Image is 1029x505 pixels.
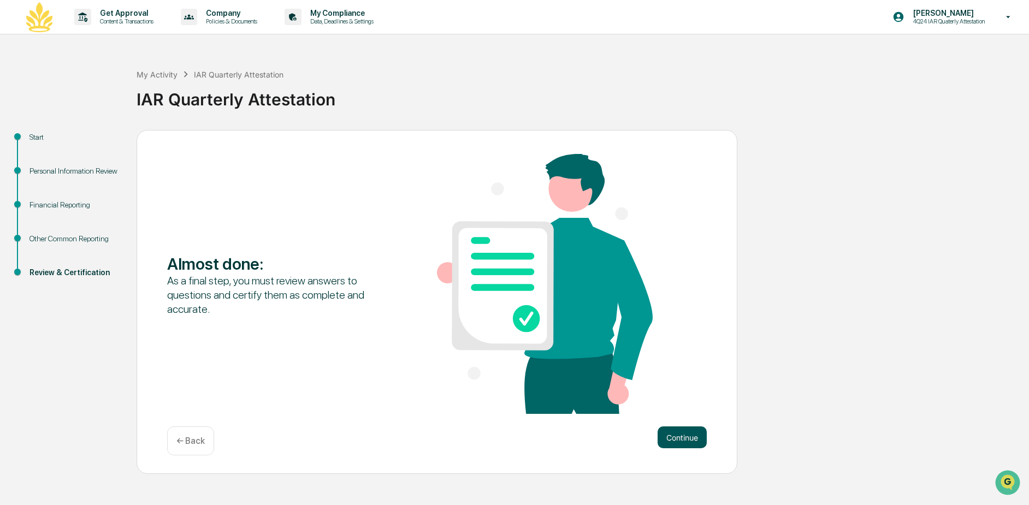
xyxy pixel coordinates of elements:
p: Company [197,9,263,17]
div: My Activity [137,70,178,79]
button: Start new chat [186,87,199,100]
a: 🖐️Preclearance [7,133,75,153]
div: Personal Information Review [29,165,119,177]
div: IAR Quarterly Attestation [194,70,283,79]
p: Get Approval [91,9,159,17]
a: 🗄️Attestations [75,133,140,153]
p: Content & Transactions [91,17,159,25]
span: Attestations [90,138,135,148]
img: logo [26,2,52,32]
span: Pylon [109,185,132,193]
p: [PERSON_NAME] [904,9,990,17]
p: My Compliance [301,9,379,17]
img: Almost done [437,154,653,414]
p: ← Back [176,436,205,446]
span: Data Lookup [22,158,69,169]
div: IAR Quarterly Attestation [137,81,1024,109]
p: Policies & Documents [197,17,263,25]
p: Data, Deadlines & Settings [301,17,379,25]
div: Start [29,132,119,143]
div: 🖐️ [11,139,20,147]
span: Preclearance [22,138,70,148]
div: 🗄️ [79,139,88,147]
div: Financial Reporting [29,199,119,211]
div: Start new chat [37,84,179,94]
p: 4Q24 IAR Quaterly Attestation [904,17,990,25]
img: 1746055101610-c473b297-6a78-478c-a979-82029cc54cd1 [11,84,31,103]
a: Powered byPylon [77,185,132,193]
div: As a final step, you must review answers to questions and certify them as complete and accurate. [167,274,383,316]
div: Other Common Reporting [29,233,119,245]
div: Review & Certification [29,267,119,278]
a: 🔎Data Lookup [7,154,73,174]
iframe: Open customer support [994,469,1024,498]
button: Continue [658,426,707,448]
div: We're available if you need us! [37,94,138,103]
div: Almost done : [167,254,383,274]
p: How can we help? [11,23,199,40]
div: 🔎 [11,159,20,168]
